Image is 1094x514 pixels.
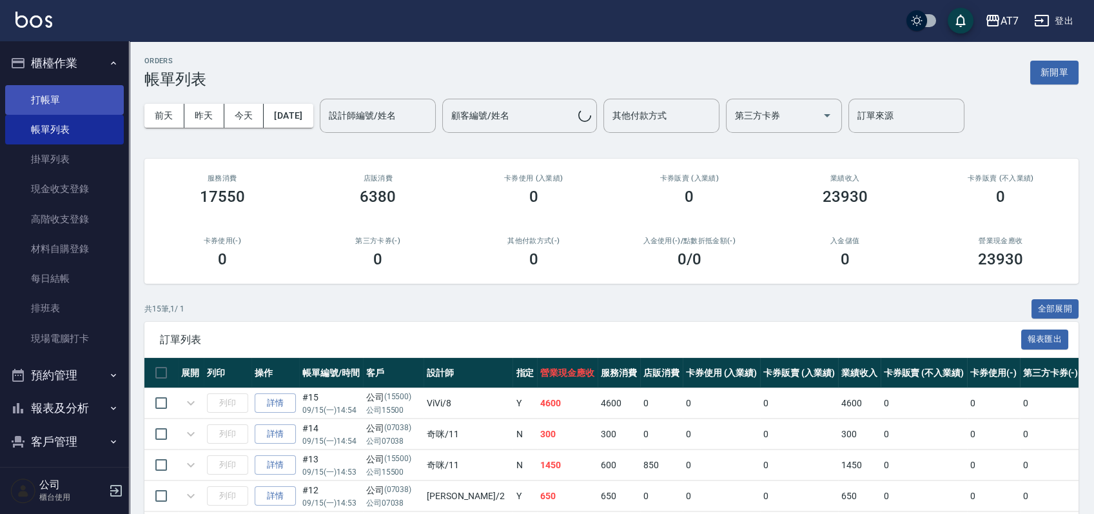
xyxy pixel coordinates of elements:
[1031,299,1079,319] button: 全部展開
[838,388,881,419] td: 4600
[537,358,598,388] th: 營業現金應收
[881,481,967,511] td: 0
[255,486,296,506] a: 詳情
[424,450,513,480] td: 奇咪 /11
[471,174,596,183] h2: 卡券使用 (入業績)
[5,391,124,425] button: 報表及分析
[967,358,1020,388] th: 卡券使用(-)
[373,250,382,268] h3: 0
[255,424,296,444] a: 詳情
[598,388,640,419] td: 4600
[1030,61,1079,84] button: 新開單
[471,237,596,245] h2: 其他付款方式(-)
[366,422,421,435] div: 公司
[513,358,537,388] th: 指定
[204,358,251,388] th: 列印
[302,404,360,416] p: 09/15 (一) 14:54
[366,391,421,404] div: 公司
[640,358,683,388] th: 店販消費
[363,358,424,388] th: 客戶
[5,458,124,491] button: 員工及薪資
[513,388,537,419] td: Y
[144,57,206,65] h2: ORDERS
[537,388,598,419] td: 4600
[529,188,538,206] h3: 0
[384,484,412,497] p: (07038)
[760,358,838,388] th: 卡券販賣 (入業績)
[366,435,421,447] p: 公司07038
[783,237,908,245] h2: 入金儲值
[817,105,837,126] button: Open
[996,188,1005,206] h3: 0
[299,358,363,388] th: 帳單編號/時間
[366,466,421,478] p: 公司15500
[760,419,838,450] td: 0
[5,46,124,80] button: 櫃檯作業
[302,435,360,447] p: 09/15 (一) 14:54
[264,104,313,128] button: [DATE]
[5,324,124,353] a: 現場電腦打卡
[366,497,421,509] p: 公司07038
[967,388,1020,419] td: 0
[384,391,412,404] p: (15500)
[184,104,224,128] button: 昨天
[760,388,838,419] td: 0
[627,174,752,183] h2: 卡券販賣 (入業績)
[5,264,124,293] a: 每日結帳
[299,450,363,480] td: #13
[366,453,421,466] div: 公司
[1020,450,1082,480] td: 0
[967,419,1020,450] td: 0
[537,419,598,450] td: 300
[627,237,752,245] h2: 入金使用(-) /點數折抵金額(-)
[255,455,296,475] a: 詳情
[683,450,761,480] td: 0
[218,250,227,268] h3: 0
[939,237,1064,245] h2: 營業現金應收
[948,8,973,34] button: save
[15,12,52,28] img: Logo
[513,450,537,480] td: N
[5,204,124,234] a: 高階收支登錄
[760,450,838,480] td: 0
[5,293,124,323] a: 排班表
[424,419,513,450] td: 奇咪 /11
[5,85,124,115] a: 打帳單
[5,425,124,459] button: 客戶管理
[823,188,868,206] h3: 23930
[366,484,421,497] div: 公司
[160,237,285,245] h2: 卡券使用(-)
[529,250,538,268] h3: 0
[967,481,1020,511] td: 0
[10,478,36,504] img: Person
[5,359,124,392] button: 預約管理
[683,388,761,419] td: 0
[1021,333,1069,345] a: 報表匯出
[39,479,105,491] h5: 公司
[302,497,360,509] p: 09/15 (一) 14:53
[683,358,761,388] th: 卡券使用 (入業績)
[838,358,881,388] th: 業績收入
[160,333,1021,346] span: 訂單列表
[537,481,598,511] td: 650
[881,419,967,450] td: 0
[881,358,967,388] th: 卡券販賣 (不入業績)
[598,481,640,511] td: 650
[1029,9,1079,33] button: 登出
[978,250,1023,268] h3: 23930
[424,481,513,511] td: [PERSON_NAME] /2
[5,144,124,174] a: 掛單列表
[255,393,296,413] a: 詳情
[513,419,537,450] td: N
[384,422,412,435] p: (07038)
[683,481,761,511] td: 0
[160,174,285,183] h3: 服務消費
[1020,358,1082,388] th: 第三方卡券(-)
[200,188,245,206] h3: 17550
[783,174,908,183] h2: 業績收入
[224,104,264,128] button: 今天
[881,450,967,480] td: 0
[316,174,441,183] h2: 店販消費
[39,491,105,503] p: 櫃台使用
[299,481,363,511] td: #12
